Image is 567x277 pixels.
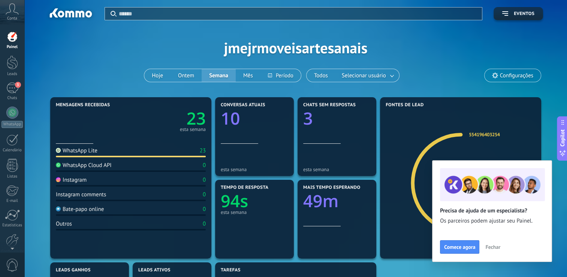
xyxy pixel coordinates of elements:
span: 3 [15,82,21,88]
a: 49m [303,190,371,212]
button: Todos [307,69,335,82]
button: Mês [236,69,260,82]
span: Fontes de lead [386,102,424,108]
span: Conta [7,16,17,21]
button: Eventos [494,7,543,20]
text: 23 [187,107,206,130]
span: Tempo de resposta [221,185,268,190]
div: 23 [200,147,206,154]
div: 0 [203,220,206,227]
div: E-mail [1,199,23,203]
span: Configurações [500,72,533,79]
span: Leads ganhos [56,268,91,273]
div: WhatsApp Lite [56,147,97,154]
div: Leads [1,72,23,77]
button: Selecionar usuário [335,69,399,82]
button: Ontem [171,69,202,82]
span: Comece agora [444,244,475,250]
div: Instagram comments [56,191,106,198]
button: Período [260,69,301,82]
div: esta semana [221,167,288,172]
span: Os parceiros podem ajustar seu Painel. [440,217,544,225]
div: esta semana [180,128,206,131]
span: Leads ativos [138,268,171,273]
button: Fechar [482,241,504,253]
h2: Precisa de ajuda de um especialista? [440,207,544,214]
span: Mais tempo esperando [303,185,361,190]
div: Painel [1,45,23,50]
img: WhatsApp Lite [56,148,61,153]
a: 23 [131,107,206,130]
text: 10 [221,107,240,130]
div: Instagram [56,176,87,184]
button: Semana [202,69,236,82]
div: Chats [1,96,23,101]
div: esta semana [303,167,371,172]
text: 49m [303,190,338,212]
span: Fechar [485,244,500,250]
div: 0 [203,191,206,198]
text: 94s [221,190,248,212]
a: 554196403254 [469,131,500,138]
div: Estatísticas [1,223,23,228]
div: Listas [1,174,23,179]
div: esta semana [221,209,288,215]
button: Hoje [144,69,171,82]
span: Tarefas [221,268,241,273]
text: 3 [303,107,313,130]
span: Selecionar usuário [340,71,387,81]
span: Eventos [514,11,534,17]
div: WhatsApp Cloud API [56,162,112,169]
img: WhatsApp Cloud API [56,163,61,167]
img: Instagram [56,177,61,182]
div: 0 [203,206,206,213]
span: Copilot [559,129,566,147]
div: Outros [56,220,72,227]
div: Calendário [1,148,23,153]
img: Bate-papo online [56,206,61,211]
span: Mensagens recebidas [56,102,110,108]
span: Chats sem respostas [303,102,356,108]
div: Bate-papo online [56,206,104,213]
span: Conversas atuais [221,102,265,108]
button: Comece agora [440,240,479,254]
div: 0 [203,176,206,184]
div: WhatsApp [1,121,23,128]
div: 0 [203,162,206,169]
